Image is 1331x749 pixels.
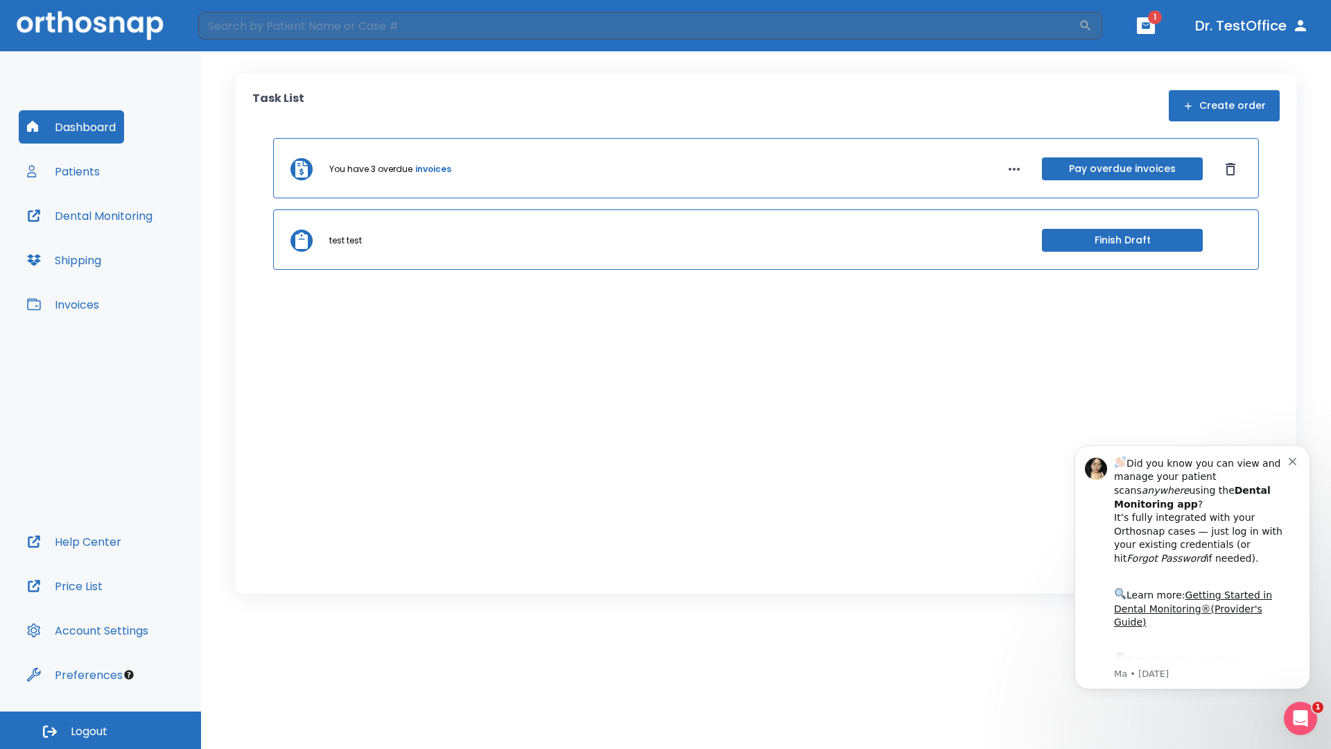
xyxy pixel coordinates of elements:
[60,218,235,289] div: Download the app: | ​ Let us know if you need help getting started!
[60,221,184,246] a: App Store
[235,21,246,33] button: Dismiss notification
[19,199,161,232] button: Dental Monitoring
[1190,13,1314,38] button: Dr. TestOffice
[1312,702,1323,713] span: 1
[19,658,131,691] button: Preferences
[252,90,304,121] p: Task List
[17,11,164,40] img: Orthosnap
[19,155,108,188] button: Patients
[19,243,110,277] button: Shipping
[198,12,1079,40] input: Search by Patient Name or Case #
[71,724,107,739] span: Logout
[19,288,107,321] button: Invoices
[60,235,235,248] p: Message from Ma, sent 5w ago
[1169,90,1280,121] button: Create order
[1148,10,1162,24] span: 1
[1219,158,1242,180] button: Dismiss
[329,163,412,175] p: You have 3 overdue
[123,669,135,681] div: Tooltip anchor
[1042,157,1203,180] button: Pay overdue invoices
[1054,433,1331,698] iframe: Intercom notifications message
[19,614,157,647] button: Account Settings
[415,163,451,175] a: invoices
[1284,702,1317,735] iframe: Intercom live chat
[19,525,130,558] button: Help Center
[19,110,124,144] button: Dashboard
[19,569,111,603] button: Price List
[329,234,362,247] p: test test
[1042,229,1203,252] button: Finish Draft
